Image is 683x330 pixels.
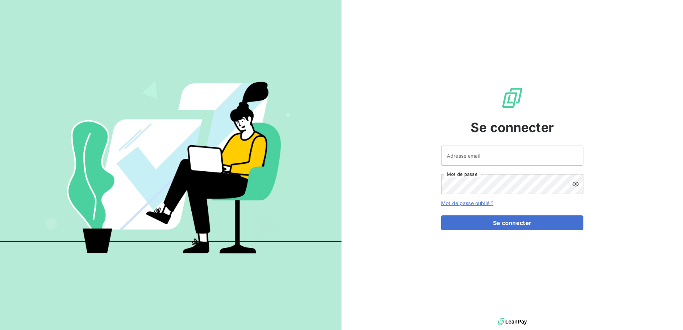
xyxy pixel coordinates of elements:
[441,200,493,206] a: Mot de passe oublié ?
[498,316,527,327] img: logo
[441,146,583,166] input: placeholder
[501,87,524,109] img: Logo LeanPay
[441,215,583,230] button: Se connecter
[471,118,554,137] span: Se connecter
